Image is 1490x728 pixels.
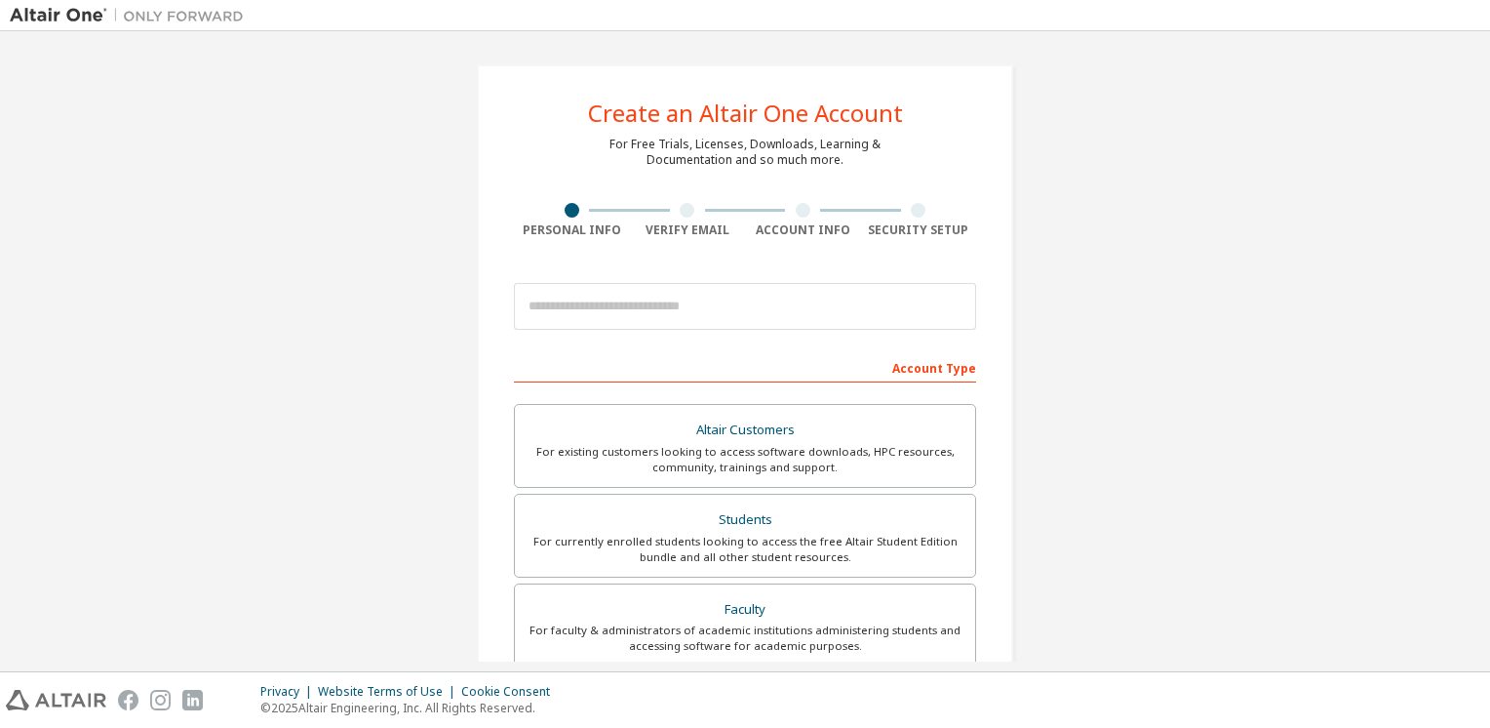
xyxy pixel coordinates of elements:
[461,684,562,700] div: Cookie Consent
[588,101,903,125] div: Create an Altair One Account
[260,684,318,700] div: Privacy
[514,351,976,383] div: Account Type
[182,690,203,710] img: linkedin.svg
[861,222,977,238] div: Security Setup
[745,222,861,238] div: Account Info
[514,222,630,238] div: Personal Info
[118,690,138,710] img: facebook.svg
[609,137,881,168] div: For Free Trials, Licenses, Downloads, Learning & Documentation and so much more.
[527,596,963,624] div: Faculty
[527,534,963,565] div: For currently enrolled students looking to access the free Altair Student Edition bundle and all ...
[6,690,106,710] img: altair_logo.svg
[150,690,171,710] img: instagram.svg
[260,700,562,716] p: © 2025 Altair Engineering, Inc. All Rights Reserved.
[527,506,963,534] div: Students
[527,623,963,654] div: For faculty & administrators of academic institutions administering students and accessing softwa...
[527,417,963,444] div: Altair Customers
[10,6,254,25] img: Altair One
[630,222,746,238] div: Verify Email
[527,444,963,475] div: For existing customers looking to access software downloads, HPC resources, community, trainings ...
[318,684,461,700] div: Website Terms of Use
